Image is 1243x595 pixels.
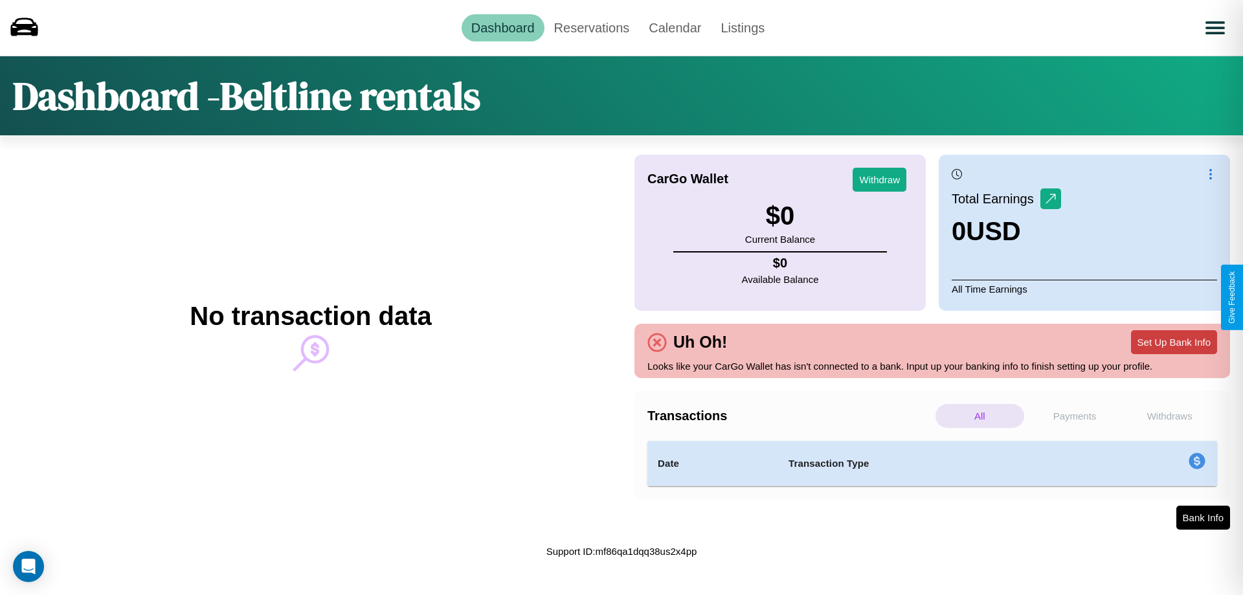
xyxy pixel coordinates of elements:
[1227,271,1237,324] div: Give Feedback
[952,280,1217,298] p: All Time Earnings
[190,302,431,331] h2: No transaction data
[13,69,480,122] h1: Dashboard - Beltline rentals
[745,230,815,248] p: Current Balance
[711,14,774,41] a: Listings
[1125,404,1214,428] p: Withdraws
[1197,10,1233,46] button: Open menu
[952,217,1061,246] h3: 0 USD
[647,441,1217,486] table: simple table
[1131,330,1217,354] button: Set Up Bank Info
[647,409,932,423] h4: Transactions
[13,551,44,582] div: Open Intercom Messenger
[647,172,728,186] h4: CarGo Wallet
[742,271,819,288] p: Available Balance
[1176,506,1230,530] button: Bank Info
[647,357,1217,375] p: Looks like your CarGo Wallet has isn't connected to a bank. Input up your banking info to finish ...
[462,14,544,41] a: Dashboard
[667,333,733,352] h4: Uh Oh!
[1031,404,1119,428] p: Payments
[742,256,819,271] h4: $ 0
[745,201,815,230] h3: $ 0
[952,187,1040,210] p: Total Earnings
[853,168,906,192] button: Withdraw
[544,14,640,41] a: Reservations
[546,543,697,560] p: Support ID: mf86qa1dqq38us2x4pp
[639,14,711,41] a: Calendar
[789,456,1082,471] h4: Transaction Type
[935,404,1024,428] p: All
[658,456,768,471] h4: Date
